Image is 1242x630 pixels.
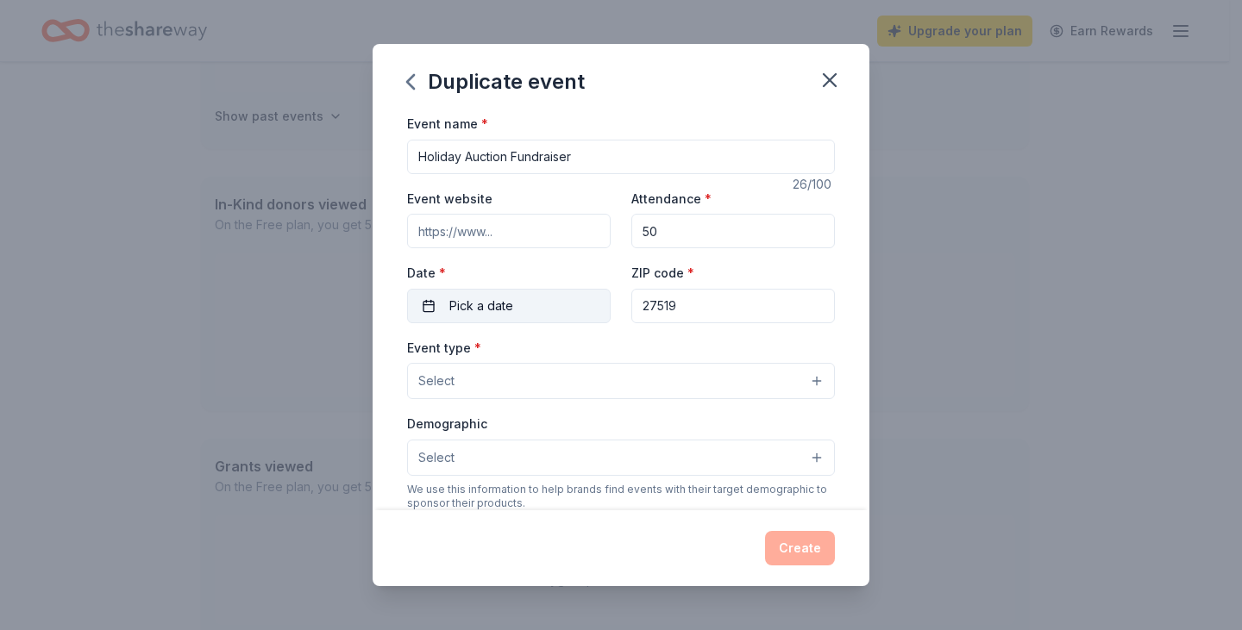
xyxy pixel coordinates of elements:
div: We use this information to help brands find events with their target demographic to sponsor their... [407,483,835,510]
span: Pick a date [449,296,513,316]
div: Duplicate event [407,68,585,96]
input: Spring Fundraiser [407,140,835,174]
button: Select [407,440,835,476]
label: Event type [407,340,481,357]
input: https://www... [407,214,611,248]
div: 26 /100 [793,174,835,195]
button: Pick a date [407,289,611,323]
button: Select [407,363,835,399]
label: Demographic [407,415,487,433]
input: 12345 (U.S. only) [631,289,835,323]
span: Select [418,371,455,391]
label: ZIP code [631,265,694,282]
label: Date [407,265,611,282]
label: Attendance [631,190,712,208]
input: 20 [631,214,835,248]
span: Select [418,447,455,468]
label: Event name [407,115,488,133]
label: Event website [407,190,492,208]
